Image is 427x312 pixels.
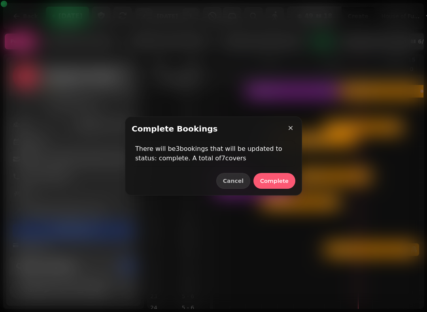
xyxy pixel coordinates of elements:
[132,123,217,134] h2: Complete bookings
[223,178,244,184] span: Cancel
[253,173,295,189] button: Complete
[135,144,292,163] p: There will be 3 bookings that will be updated to status: complete. A total of 7 covers
[216,173,250,189] button: Cancel
[260,178,289,184] span: Complete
